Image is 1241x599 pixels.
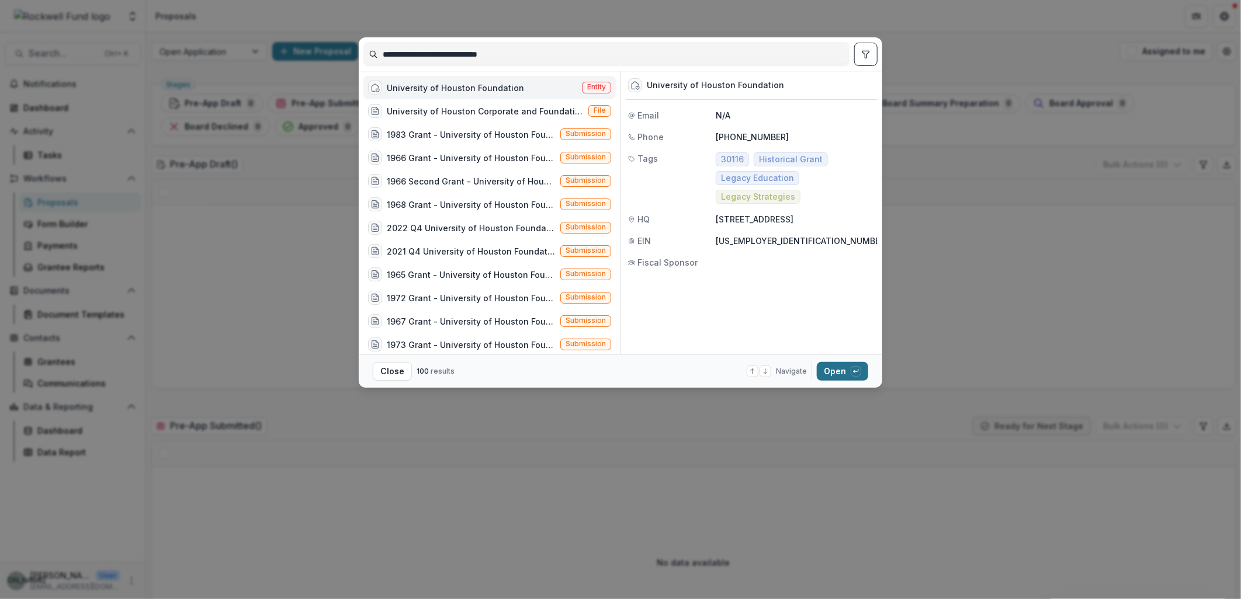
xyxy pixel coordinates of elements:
span: Fiscal Sponsor [637,256,698,269]
span: results [431,367,455,375]
div: 1973 Grant - University of Houston Foundation ([PERSON_NAME] [PERSON_NAME] Endowment for the Pres... [387,339,556,351]
div: University of Houston Foundation [387,82,524,94]
span: HQ [637,213,650,225]
span: Legacy Education [721,173,794,183]
div: 1966 Second Grant - University of Houston Foundation ([PERSON_NAME] [PERSON_NAME] Endowment for t... [387,175,556,187]
span: 30116 [721,155,744,165]
span: Submission [566,246,606,255]
span: EIN [637,235,651,247]
span: Email [637,109,659,121]
span: Tags [637,152,658,165]
span: Phone [637,131,664,143]
span: File [594,106,606,114]
span: Historical Grant [759,155,823,165]
span: Legacy Strategies [721,192,795,202]
p: [US_EMPLOYER_IDENTIFICATION_NUMBER] [716,235,888,247]
span: Submission [566,130,606,138]
span: Submission [566,340,606,348]
button: toggle filters [854,43,878,66]
span: 100 [417,367,429,375]
span: Entity [587,83,606,91]
div: 1966 Grant - University of Houston Foundation (To provide and install an organ for the auxiliary ... [387,152,556,164]
span: Navigate [776,366,807,377]
button: Open [817,362,868,381]
div: 1968 Grant - University of Houston Foundation ([PERSON_NAME] [PERSON_NAME] Endowment for the Pres... [387,198,556,211]
span: Submission [566,293,606,301]
span: Submission [566,153,606,161]
p: [PHONE_NUMBER] [716,131,875,143]
div: 1983 Grant - University of Houston Foundation (Purchase of instruments for Cougar Marching Band) [387,128,556,141]
span: Submission [566,176,606,184]
div: 2022 Q4 University of Houston Foundation (UH Cougar Tutors Middle School Postsecondary Readiness ... [387,222,556,234]
div: 1965 Grant - University of Houston Foundation ([PERSON_NAME] [PERSON_NAME] Endowment for the Pres... [387,269,556,281]
p: N/A [716,109,875,121]
p: [STREET_ADDRESS] [716,213,875,225]
div: 2021 Q4 University of Houston Foundation (UH Cougar Tutor Instructional Recovery Partnership (COV... [387,245,556,257]
span: Submission [566,200,606,208]
span: Submission [566,270,606,278]
button: Close [373,362,412,381]
div: University of Houston Foundation [647,81,784,90]
span: Submission [566,223,606,231]
div: 1967 Grant - University of Houston Foundation ([PERSON_NAME] [PERSON_NAME] Endowment for the Pres... [387,315,556,328]
div: 1972 Grant - University of Houston Foundation ([PERSON_NAME] [PERSON_NAME] Endowment for the Pres... [387,292,556,304]
div: University of Houston Corporate and Foundation Top Donors FY24.pdf [387,105,584,117]
span: Submission [566,316,606,325]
